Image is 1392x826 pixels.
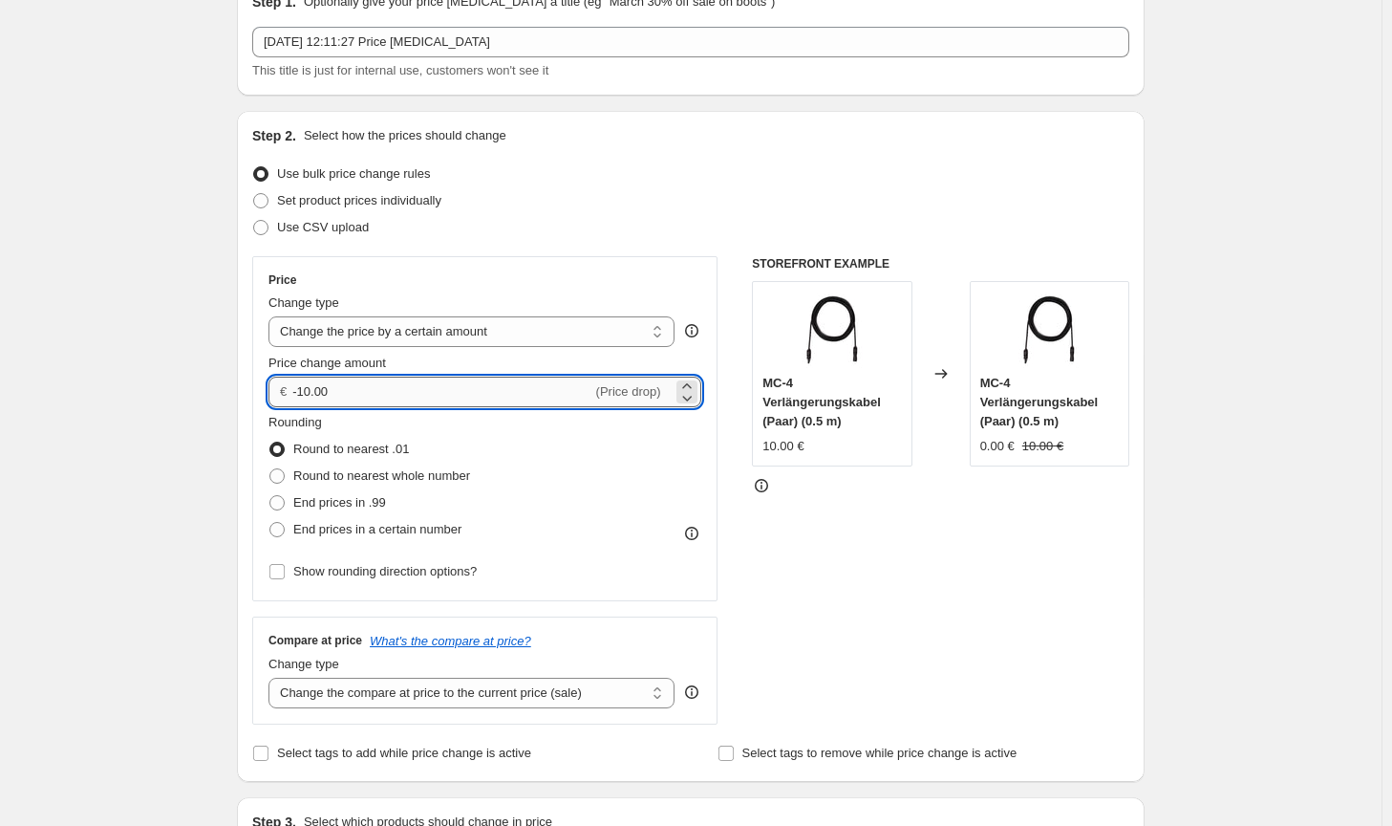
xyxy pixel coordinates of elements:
[596,384,661,399] span: (Price drop)
[293,522,461,536] span: End prices in a certain number
[277,193,441,207] span: Set product prices individually
[752,256,1129,272] h6: STOREFRONT EXAMPLE
[370,634,531,648] button: What's the compare at price?
[252,27,1129,57] input: 30% off holiday sale
[268,272,296,288] h3: Price
[682,321,701,340] div: help
[292,377,591,407] input: -10.00
[682,683,701,702] div: help
[293,495,386,510] span: End prices in .99
[742,746,1017,760] span: Select tags to remove while price change is active
[252,63,548,77] span: This title is just for internal use, customers won't see it
[980,437,1015,456] div: 0.00 €
[268,415,322,429] span: Rounding
[304,126,506,145] p: Select how the prices should change
[277,220,369,234] span: Use CSV upload
[268,633,362,648] h3: Compare at price
[293,468,470,483] span: Round to nearest whole number
[293,442,409,456] span: Round to nearest .01
[268,295,339,310] span: Change type
[268,356,386,370] span: Price change amount
[980,376,1099,428] span: MC-4 Verlängerungskabel (Paar) (0.5 m)
[280,384,287,399] span: €
[277,746,531,760] span: Select tags to add while price change is active
[1011,292,1087,368] img: kabel.3_1_80x.webp
[1022,437,1063,456] strike: 10.00 €
[293,564,477,578] span: Show rounding direction options?
[268,657,339,671] span: Change type
[794,292,870,368] img: kabel.3_1_80x.webp
[277,166,430,181] span: Use bulk price change rules
[762,437,803,456] div: 10.00 €
[252,126,296,145] h2: Step 2.
[762,376,881,428] span: MC-4 Verlängerungskabel (Paar) (0.5 m)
